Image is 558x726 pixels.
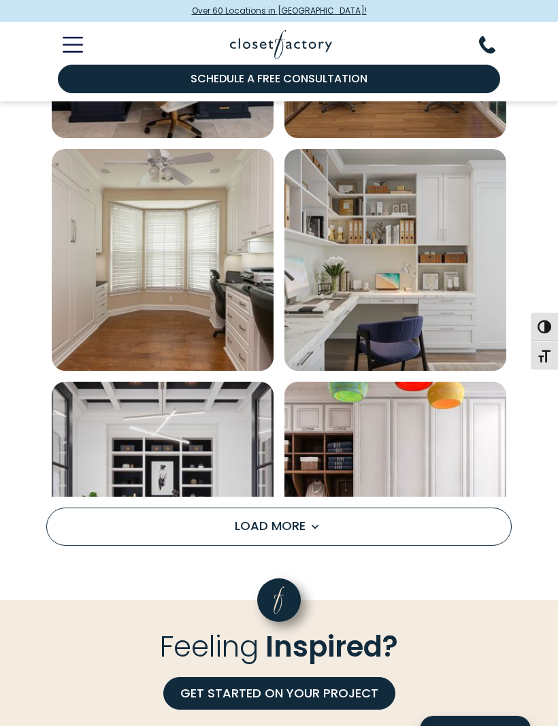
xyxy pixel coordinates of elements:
img: Office wall unit with lower drawers and upper open shelving with black backing. [52,382,274,604]
a: Open inspiration gallery to preview enlarged image [52,149,274,371]
span: Load More [235,517,323,534]
img: Closet Factory Logo [230,30,332,59]
span: Inspired? [265,626,398,667]
button: Toggle High Contrast [531,312,558,341]
button: Toggle Mobile Menu [46,37,83,53]
a: Open inspiration gallery to preview enlarged image [52,382,274,604]
span: Over 60 Locations in [GEOGRAPHIC_DATA]! [192,5,367,17]
img: Home office with concealed built-in wall bed, wraparound desk, and open shelving. [284,149,506,371]
button: Toggle Font size [531,341,558,369]
button: Load more inspiration gallery images [46,508,512,546]
a: Open inspiration gallery to preview enlarged image [284,149,506,371]
button: Phone Number [479,36,512,54]
img: Mudroom wall unit with full height concealed storage cabinets, built-in bench, coat hooks, and sh... [284,382,506,604]
a: Schedule a Free Consultation [58,65,500,93]
a: Open inspiration gallery to preview enlarged image [284,382,506,604]
img: Home office with built-in wall bed to transform space into guest room. Dual work stations built i... [52,149,274,371]
span: Feeling [160,626,259,667]
a: GET STARTED ON YOUR PROJECT [163,677,395,710]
